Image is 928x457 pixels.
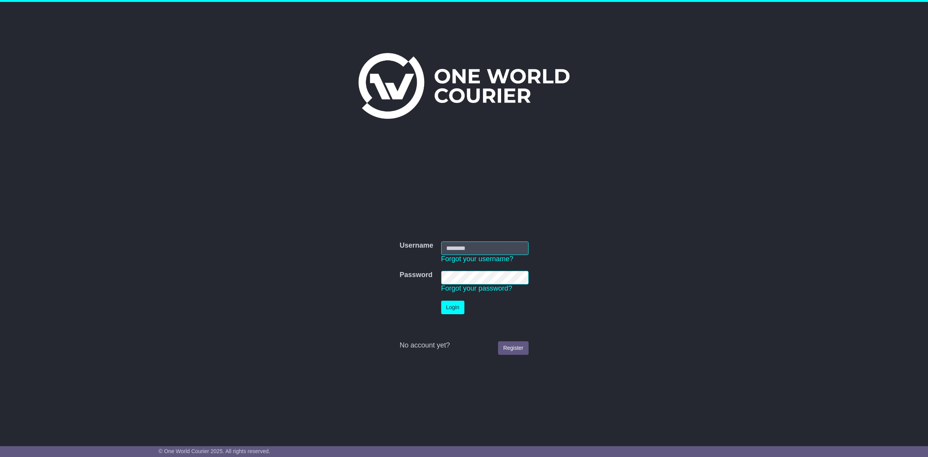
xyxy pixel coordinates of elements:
[498,341,528,355] a: Register
[358,53,570,119] img: One World
[441,255,513,263] a: Forgot your username?
[399,241,433,250] label: Username
[441,284,512,292] a: Forgot your password?
[159,448,270,454] span: © One World Courier 2025. All rights reserved.
[399,271,432,279] label: Password
[399,341,528,350] div: No account yet?
[441,301,464,314] button: Login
